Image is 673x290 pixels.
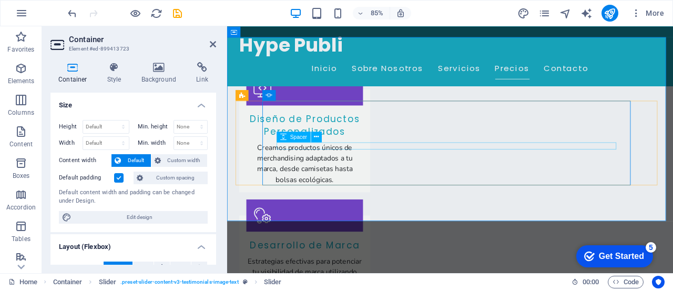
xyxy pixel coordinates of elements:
button: Click here to leave preview mode and continue editing [129,7,141,19]
h4: Link [188,62,216,84]
h4: Style [99,62,134,84]
a: Click to cancel selection. Double-click to open Pages [8,276,37,288]
label: Default padding [59,172,114,184]
p: Boxes [13,172,30,180]
span: Default [110,262,126,274]
div: Default content width and padding can be changed under Design. [59,188,208,206]
span: . preset-slider-content-v3-testimonials-image-text [120,276,239,288]
label: Min. height [138,124,174,129]
label: Alignment [59,262,104,274]
i: Undo: Change text (Ctrl+Z) [66,7,78,19]
p: Tables [12,235,30,243]
label: Min. width [138,140,174,146]
button: pages [538,7,551,19]
p: Content [9,140,33,148]
i: Navigator [559,7,572,19]
button: 85% [353,7,390,19]
button: Custom spacing [134,172,208,184]
button: reload [150,7,162,19]
label: Width [59,140,83,146]
p: Favorites [7,45,34,54]
span: 00 00 [583,276,599,288]
span: : [590,278,592,286]
h3: Element #ed-899413723 [69,44,195,54]
div: 5 [75,2,86,13]
button: Default [111,154,151,167]
i: On resize automatically adjust zoom level to fit chosen device. [396,8,405,18]
i: AI Writer [580,7,593,19]
p: Accordion [6,203,36,212]
h2: Container [69,35,216,44]
p: Columns [8,108,34,117]
i: Publish [604,7,616,19]
button: navigator [559,7,572,19]
h4: Background [134,62,189,84]
span: Click to select. Double-click to edit [99,276,117,288]
span: Edit design [75,211,205,224]
i: Design (Ctrl+Alt+Y) [517,7,529,19]
span: Code [613,276,639,288]
nav: breadcrumb [53,276,282,288]
i: Save (Ctrl+S) [171,7,183,19]
button: undo [66,7,78,19]
button: Usercentrics [652,276,665,288]
button: Custom width [151,154,208,167]
span: More [631,8,664,18]
span: Custom spacing [146,172,205,184]
h6: 85% [369,7,385,19]
span: Click to select. Double-click to edit [53,276,83,288]
span: Custom width [164,154,205,167]
button: save [171,7,183,19]
button: Default [104,262,132,274]
button: More [627,5,668,22]
p: Elements [8,77,35,85]
h4: Layout (Flexbox) [50,234,216,253]
i: Pages (Ctrl+Alt+S) [538,7,550,19]
button: design [517,7,530,19]
div: Get Started 5 items remaining, 0% complete [6,5,83,27]
button: publish [601,5,618,22]
h6: Session time [572,276,599,288]
span: Default [124,154,148,167]
label: Content width [59,154,111,167]
i: Reload page [150,7,162,19]
i: This element is a customizable preset [243,279,248,285]
span: Click to select. Double-click to edit [264,276,282,288]
div: Get Started [28,12,74,21]
h4: Size [50,93,216,112]
button: text_generator [580,7,593,19]
label: Height [59,124,83,129]
h4: Container [50,62,99,84]
button: Edit design [59,211,208,224]
span: Spacer [290,134,307,139]
button: Code [608,276,644,288]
